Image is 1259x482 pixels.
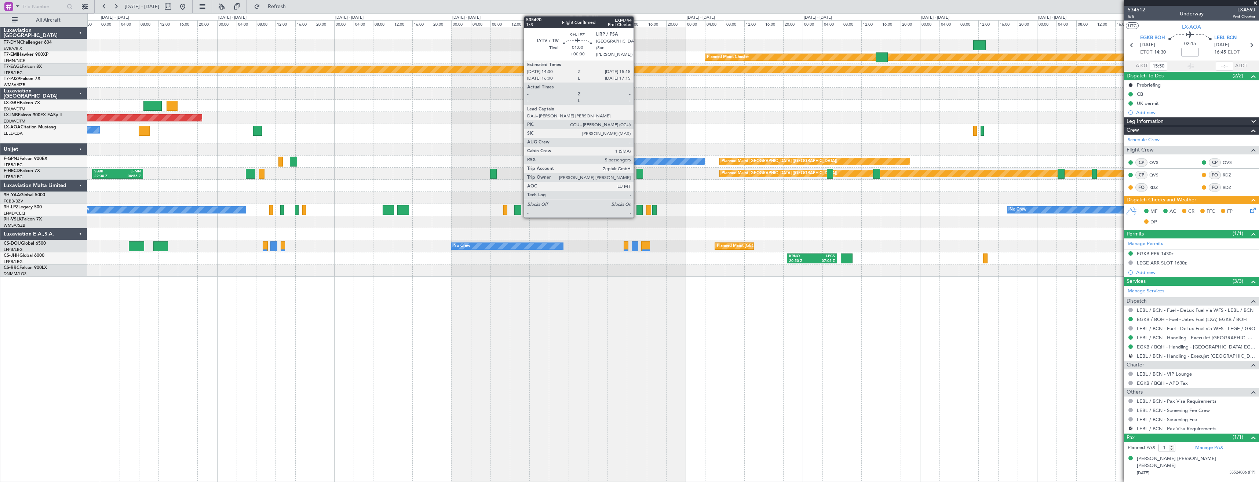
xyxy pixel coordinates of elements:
a: LFPB/LBG [4,162,23,168]
a: LEBL / BCN - Fuel - DeLux Fuel via WFS - LEGE / GRO [1137,325,1255,332]
div: KRNO [789,254,812,259]
span: 35524086 (PP) [1229,470,1255,476]
a: EDLW/DTM [4,118,25,124]
span: Pref Charter [1233,14,1255,20]
a: LEBL / BCN - VIP Lounge [1137,371,1192,377]
div: [PERSON_NAME] [PERSON_NAME] [PERSON_NAME] [1137,455,1255,470]
label: Planned PAX [1128,444,1155,452]
div: [DATE] - [DATE] [570,15,598,21]
div: 00:00 [100,20,119,27]
a: LFMN/NCE [4,58,25,63]
span: LX-INB [4,113,18,117]
span: 02:15 [1184,40,1196,48]
div: 04:00 [120,20,139,27]
div: 20:00 [901,20,920,27]
div: LEGE ARR SLOT 1630z [1137,260,1187,266]
div: 04:00 [939,20,959,27]
span: EGKB BQH [1140,34,1165,42]
div: 04:00 [354,20,373,27]
div: 12:00 [978,20,998,27]
div: 00:00 [334,20,354,27]
div: 04:00 [588,20,607,27]
div: Add new [1136,269,1255,275]
span: MF [1150,208,1157,215]
a: Manage Permits [1128,240,1163,248]
div: 16:00 [764,20,783,27]
a: LFPB/LBG [4,247,23,252]
span: LX-AOA [4,125,21,129]
span: 16:45 [1214,49,1226,56]
a: EDLW/DTM [4,106,25,112]
span: [DATE] [1214,41,1229,49]
span: ETOT [1140,49,1152,56]
a: LFMD/CEQ [4,211,25,216]
a: LX-AOACitation Mustang [4,125,56,129]
div: [DATE] - [DATE] [1038,15,1066,21]
a: QVS [1223,159,1239,166]
div: 08:00 [842,20,861,27]
div: Planned Maint [GEOGRAPHIC_DATA] ([GEOGRAPHIC_DATA]) [717,241,832,252]
div: 16:00 [998,20,1018,27]
a: RDZ [1223,172,1239,178]
a: Manage Services [1128,288,1164,295]
span: T7-DYN [4,40,20,45]
div: 04:00 [822,20,842,27]
span: Others [1127,388,1143,397]
div: 20:00 [315,20,334,27]
a: T7-DYNChallenger 604 [4,40,52,45]
span: LX-GBH [4,101,20,105]
span: (1/1) [1233,433,1243,441]
div: 20:00 [1018,20,1037,27]
span: CS-RRC [4,266,19,270]
div: No Crew [453,241,470,252]
span: Pax [1127,434,1135,442]
div: 20:00 [549,20,568,27]
div: 08:00 [256,20,275,27]
div: [DATE] - [DATE] [218,15,247,21]
div: 20:00 [783,20,803,27]
div: 20:00 [666,20,686,27]
div: 04:00 [705,20,725,27]
span: All Aircraft [19,18,77,23]
div: 00:00 [569,20,588,27]
a: EGKB / BQH - Fuel - Jetex Fuel (LXA) EGKB / BQH [1137,316,1247,322]
a: EGKB / BQH - Handling - [GEOGRAPHIC_DATA] EGKB / [GEOGRAPHIC_DATA] [1137,344,1255,350]
div: 12:00 [744,20,764,27]
button: R [1128,426,1133,431]
a: T7-PJ29Falcon 7X [4,77,40,81]
span: (3/3) [1233,277,1243,285]
span: DP [1150,219,1157,226]
input: --:-- [1150,62,1167,70]
div: 08:55 Z [118,174,141,179]
span: CR [1188,208,1194,215]
div: 00:00 [451,20,471,27]
div: 12:00 [627,20,646,27]
div: 08:00 [959,20,978,27]
button: R [1128,354,1133,358]
div: LPCS [812,254,835,259]
div: 08:00 [139,20,158,27]
span: 9H-VSLK [4,217,22,222]
span: Services [1127,277,1146,286]
div: Prebriefing [1137,82,1161,88]
div: FO [1209,183,1221,191]
span: Crew [1127,126,1139,135]
div: 04:00 [1057,20,1076,27]
a: Manage PAX [1195,444,1223,452]
div: 04:00 [471,20,490,27]
div: LFMN [118,169,141,174]
div: CB [1137,91,1143,97]
div: 08:00 [607,20,627,27]
div: 16:00 [412,20,432,27]
span: CS-DOU [4,241,21,246]
div: 12:00 [393,20,412,27]
div: [DATE] - [DATE] [335,15,364,21]
a: WMSA/SZB [4,223,25,228]
a: RDZ [1149,184,1166,191]
span: Charter [1127,361,1144,369]
span: [DATE] - [DATE] [125,3,159,10]
a: LX-INBFalcon 900EX EASy II [4,113,62,117]
div: UK permit [1137,100,1159,106]
div: CP [1209,158,1221,167]
div: 04:00 [237,20,256,27]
